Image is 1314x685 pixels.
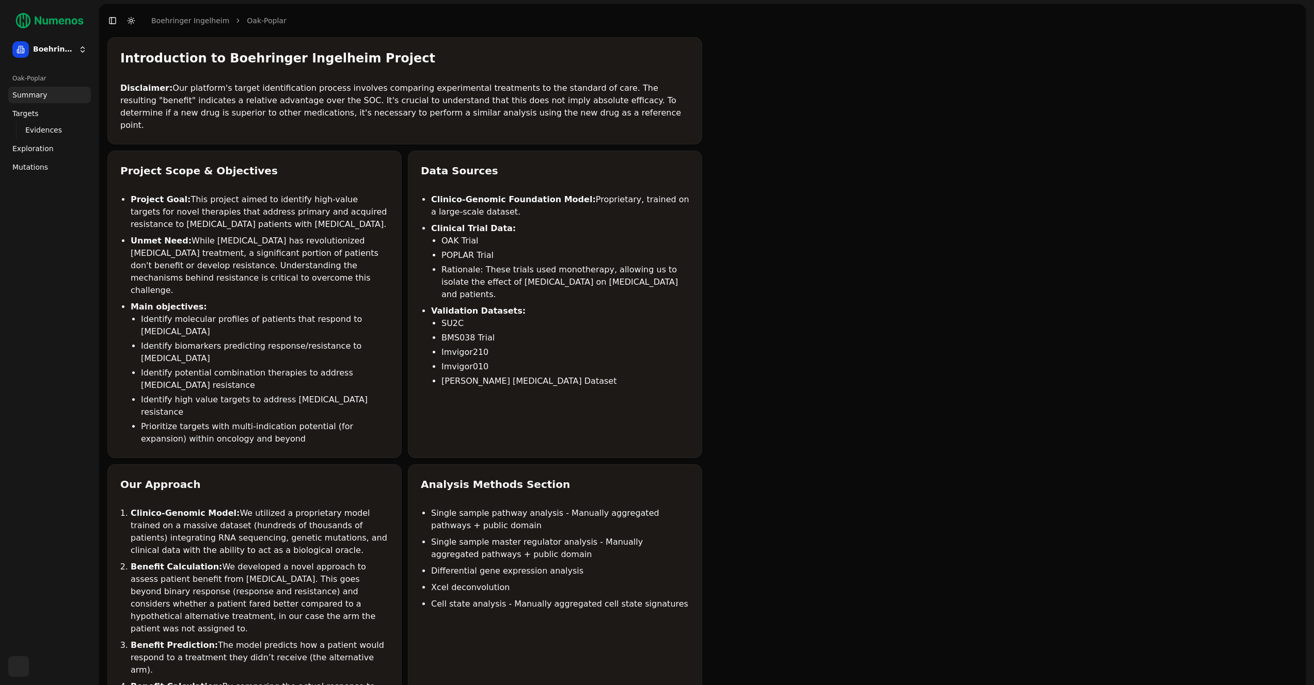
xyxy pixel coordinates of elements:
[25,125,62,135] span: Evidences
[8,87,91,103] a: Summary
[120,164,389,178] div: Project Scope & Objectives
[8,159,91,175] a: Mutations
[105,13,120,28] button: Toggle Sidebar
[8,70,91,87] div: Oak-Poplar
[8,140,91,157] a: Exploration
[247,15,286,26] a: Oak-Poplar
[141,420,389,445] li: Prioritize targets with multi-indication potential (for expansion) within oncology and beyond
[441,264,689,301] li: Rationale: These trials used monotherapy, allowing us to isolate the effect of [MEDICAL_DATA] on ...
[431,536,689,561] li: Single sample master regulator analysis - Manually aggregated pathways + public domain
[151,15,287,26] nav: breadcrumb
[120,82,689,132] p: Our platform's target identification process involves comparing experimental treatments to the st...
[131,194,191,204] strong: Project Goal:
[431,223,516,233] strong: Clinical Trial Data:
[131,639,389,676] li: The model predicts how a patient would respond to a treatment they didn’t receive (the alternativ...
[12,162,48,172] span: Mutations
[431,598,689,610] li: Cell state analysis - Manually aggregated cell state signatures
[120,83,172,93] strong: Disclaimer:
[120,477,389,492] div: Our Approach
[421,477,689,492] div: Analysis Methods Section
[431,194,596,204] strong: Clinico-Genomic Foundation Model:
[431,507,689,532] li: Single sample pathway analysis - Manually aggregated pathways + public domain
[33,45,74,54] span: Boehringer Ingelheim
[431,306,526,316] strong: Validation Datasets:
[131,562,222,572] strong: Benefit Calculation:
[131,640,218,650] strong: Benefit Prediction:
[131,236,192,246] strong: Unmet Need:
[441,332,689,344] li: BMS038 Trial
[431,193,689,218] li: Proprietary, trained on a large-scale dataset.
[441,361,689,373] li: Imvigor010
[12,108,39,119] span: Targets
[421,164,689,178] div: Data Sources
[8,8,91,33] img: Numenos
[120,50,689,67] div: Introduction to Boehringer Ingelheim Project
[151,15,229,26] a: Boehringer Ingelheim
[141,394,389,418] li: Identify high value targets to address [MEDICAL_DATA] resistance
[12,143,54,154] span: Exploration
[141,367,389,392] li: Identify potential combination therapies to address [MEDICAL_DATA] resistance
[131,561,389,635] li: We developed a novel approach to assess patient benefit from [MEDICAL_DATA]. This goes beyond bin...
[131,507,389,557] li: We utilized a proprietary model trained on a massive dataset (hundreds of thousands of patients) ...
[131,193,389,231] li: This project aimed to identify high-value targets for novel therapies that address primary and ac...
[441,317,689,330] li: SU2C
[8,37,91,62] button: Boehringer Ingelheim
[21,123,78,137] a: Evidences
[431,565,689,577] li: Differential gene expression analysis
[131,302,207,312] strong: Main objectives:
[441,235,689,247] li: OAK Trial
[431,581,689,594] li: Xcel deconvolution
[8,105,91,122] a: Targets
[441,375,689,387] li: [PERSON_NAME] [MEDICAL_DATA] Dataset
[124,13,138,28] button: Toggle Dark Mode
[141,313,389,338] li: Identify molecular profiles of patients that respond to [MEDICAL_DATA]
[12,90,48,100] span: Summary
[131,508,240,518] strong: Clinico-Genomic Model:
[131,235,389,297] li: While [MEDICAL_DATA] has revolutionized [MEDICAL_DATA] treatment, a significant portion of patien...
[441,249,689,262] li: POPLAR Trial
[141,340,389,365] li: Identify biomarkers predicting response/resistance to [MEDICAL_DATA]
[441,346,689,358] li: Imvigor210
